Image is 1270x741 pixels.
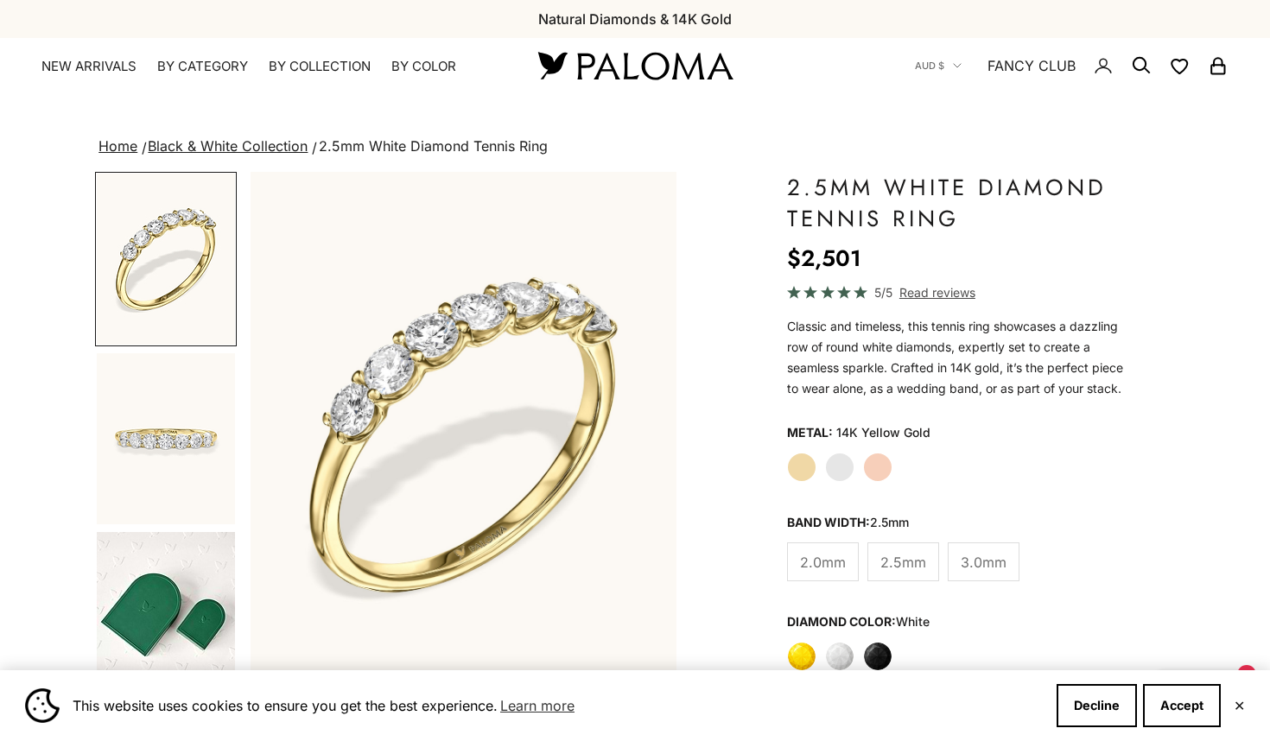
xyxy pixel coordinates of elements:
[961,551,1006,573] span: 3.0mm
[915,38,1229,93] nav: Secondary navigation
[787,172,1132,234] h1: 2.5mm White Diamond Tennis Ring
[97,353,235,524] img: #YellowGold
[787,420,833,446] legend: Metal:
[1143,684,1221,727] button: Accept
[1234,700,1245,711] button: Close
[157,58,248,75] summary: By Category
[1057,684,1137,727] button: Decline
[987,54,1076,77] a: FANCY CLUB
[800,551,846,573] span: 2.0mm
[97,532,235,703] img: #YellowGold #WhiteGold #RoseGold
[498,693,577,719] a: Learn more
[874,282,892,302] span: 5/5
[915,58,944,73] span: AUD $
[880,551,926,573] span: 2.5mm
[25,688,60,723] img: Cookie banner
[870,515,909,529] variant-option-value: 2.5mm
[95,530,237,705] button: Go to item 7
[251,172,676,698] div: Item 5 of 10
[251,172,676,698] img: #YellowGold
[787,282,1132,302] a: 5/5 Read reviews
[95,351,237,526] button: Go to item 6
[148,137,308,155] a: Black & White Collection
[538,8,732,30] p: Natural Diamonds & 14K Gold
[98,137,137,155] a: Home
[915,58,962,73] button: AUD $
[95,172,237,346] button: Go to item 5
[896,614,930,629] variant-option-value: white
[899,282,975,302] span: Read reviews
[41,58,497,75] nav: Primary navigation
[73,693,1043,719] span: This website uses cookies to ensure you get the best experience.
[269,58,371,75] summary: By Collection
[97,174,235,345] img: #YellowGold
[787,510,909,535] legend: Band Width:
[391,58,456,75] summary: By Color
[787,316,1132,399] p: Classic and timeless, this tennis ring showcases a dazzling row of round white diamonds, expertly...
[41,58,137,75] a: NEW ARRIVALS
[319,137,548,155] span: 2.5mm White Diamond Tennis Ring
[95,135,1175,159] nav: breadcrumbs
[836,420,930,446] variant-option-value: 14K Yellow Gold
[787,609,930,635] legend: Diamond Color:
[787,241,861,275] sale-price: $2,501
